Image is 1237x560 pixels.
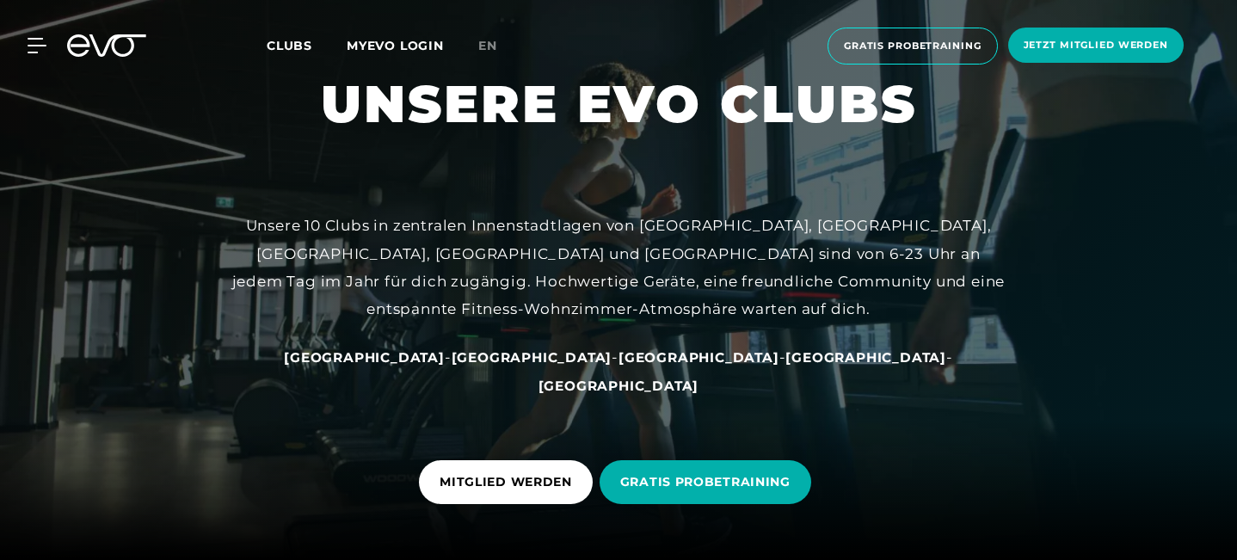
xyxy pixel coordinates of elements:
span: en [478,38,497,53]
a: [GEOGRAPHIC_DATA] [452,348,612,366]
a: [GEOGRAPHIC_DATA] [538,377,699,394]
span: [GEOGRAPHIC_DATA] [618,349,779,366]
a: Jetzt Mitglied werden [1003,28,1189,65]
span: Jetzt Mitglied werden [1024,38,1168,52]
span: [GEOGRAPHIC_DATA] [284,349,445,366]
a: MYEVO LOGIN [347,38,444,53]
span: GRATIS PROBETRAINING [620,473,791,491]
a: Gratis Probetraining [822,28,1003,65]
div: - - - - [231,343,1006,399]
span: [GEOGRAPHIC_DATA] [538,378,699,394]
a: MITGLIED WERDEN [419,447,600,517]
span: MITGLIED WERDEN [440,473,572,491]
span: [GEOGRAPHIC_DATA] [452,349,612,366]
span: Gratis Probetraining [844,39,982,53]
a: [GEOGRAPHIC_DATA] [618,348,779,366]
a: GRATIS PROBETRAINING [600,447,818,517]
a: [GEOGRAPHIC_DATA] [785,348,946,366]
a: Clubs [267,37,347,53]
span: [GEOGRAPHIC_DATA] [785,349,946,366]
a: [GEOGRAPHIC_DATA] [284,348,445,366]
div: Unsere 10 Clubs in zentralen Innenstadtlagen von [GEOGRAPHIC_DATA], [GEOGRAPHIC_DATA], [GEOGRAPHI... [231,212,1006,323]
h1: UNSERE EVO CLUBS [321,71,917,138]
span: Clubs [267,38,312,53]
a: en [478,36,518,56]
